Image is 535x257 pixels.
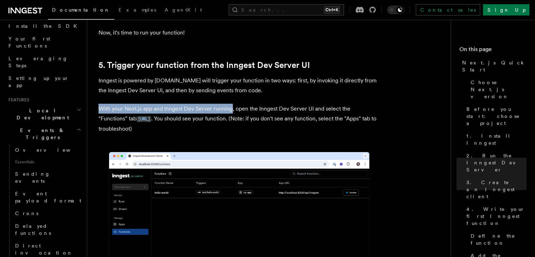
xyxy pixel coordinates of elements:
[464,130,527,149] a: 1. Install Inngest
[459,56,527,76] a: Next.js Quick Start
[459,45,527,56] h4: On this page
[471,79,527,100] span: Choose Next.js version
[324,6,340,13] kbd: Ctrl+K
[483,4,529,15] a: Sign Up
[98,28,380,38] p: Now, it's time to run your function!
[8,36,50,49] span: Your first Functions
[119,7,156,13] span: Examples
[464,176,527,203] a: 3. Create an Inngest client
[466,106,527,127] span: Before you start: choose a project
[6,97,29,103] span: Features
[6,20,83,32] a: Install the SDK
[462,59,527,73] span: Next.js Quick Start
[8,56,68,68] span: Leveraging Steps
[8,75,69,88] span: Setting up your app
[471,232,527,246] span: Define the function
[466,132,527,146] span: 1. Install Inngest
[6,72,83,92] a: Setting up your app
[6,52,83,72] a: Leveraging Steps
[468,230,527,249] a: Define the function
[114,2,160,19] a: Examples
[6,32,83,52] a: Your first Functions
[15,171,50,184] span: Sending events
[15,191,81,203] span: Event payload format
[98,76,380,95] p: Inngest is powered by [DOMAIN_NAME] will trigger your function in two ways: first, by invoking it...
[468,76,527,103] a: Choose Next.js version
[466,179,527,200] span: 3. Create an Inngest client
[12,144,83,156] a: Overview
[6,104,83,124] button: Local Development
[387,6,404,14] button: Toggle dark mode
[466,152,527,173] span: 2. Run the Inngest Dev Server
[464,149,527,176] a: 2. Run the Inngest Dev Server
[98,104,380,134] p: With your Next.js app and Inngest Dev Server running, open the Inngest Dev Server UI and select t...
[98,60,310,70] a: 5. Trigger your function from the Inngest Dev Server UI
[8,23,81,29] span: Install the SDK
[6,127,77,141] span: Events & Triggers
[12,168,83,187] a: Sending events
[466,206,527,227] span: 4. Write your first Inngest function
[6,107,77,121] span: Local Development
[464,103,527,130] a: Before you start: choose a project
[6,124,83,144] button: Events & Triggers
[15,223,51,236] span: Delayed functions
[15,211,38,216] span: Crons
[12,220,83,239] a: Delayed functions
[165,7,202,13] span: AgentKit
[52,7,110,13] span: Documentation
[136,115,151,122] a: [URL]
[12,187,83,207] a: Event payload format
[229,4,344,15] button: Search...Ctrl+K
[464,203,527,230] a: 4. Write your first Inngest function
[416,4,480,15] a: Contact sales
[15,243,73,256] span: Direct invocation
[136,116,151,122] code: [URL]
[12,207,83,220] a: Crons
[48,2,114,20] a: Documentation
[160,2,206,19] a: AgentKit
[12,156,83,168] span: Essentials
[15,147,88,153] span: Overview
